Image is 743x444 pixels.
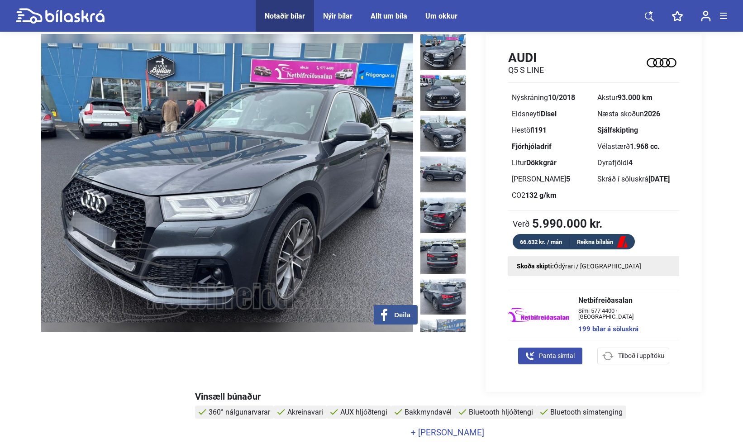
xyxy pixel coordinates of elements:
[525,191,557,200] b: 132 g/km
[578,297,670,304] span: Netbifreiðasalan
[550,408,623,416] span: Bluetooth símatenging
[374,305,418,325] button: Deila
[541,110,557,118] b: Dísel
[371,12,407,20] a: Allt um bíla
[512,110,590,118] div: Eldsneyti
[287,408,323,416] span: Akreinavari
[420,156,466,192] img: 1754488888_6915861366097972758_26788861289823762.jpg
[420,197,466,233] img: 1754488890_5572399940687090330_26788863492869707.jpg
[701,10,711,22] img: user-login.svg
[644,50,679,76] img: logo Audi Q5 S LINE
[517,263,554,270] strong: Skoða skipti:
[512,192,590,199] div: CO2
[566,175,570,183] b: 5
[578,326,670,333] a: 199 bílar á söluskrá
[512,127,590,134] div: Hestöfl
[420,34,466,70] img: 1754488881_5991062658650405356_26788853832233999.jpg
[195,392,702,401] div: Vinsæll búnaður
[548,93,575,102] b: 10/2018
[578,308,670,320] span: Sími 577 4400 · [GEOGRAPHIC_DATA]
[425,12,457,20] a: Um okkur
[209,408,270,416] span: 360° nálgunarvarar
[630,142,660,151] b: 1.968 cc.
[394,311,410,319] span: Deila
[597,110,676,118] div: Næsta skoðun
[512,94,590,101] div: Nýskráning
[512,159,590,167] div: Litur
[648,175,670,183] b: [DATE]
[554,263,641,270] span: Ódýrari / [GEOGRAPHIC_DATA]
[469,408,533,416] span: Bluetooth hljóðtengi
[512,176,590,183] div: [PERSON_NAME]
[420,75,466,111] img: 1754488883_5002414453921969155_26788856395017136.jpg
[420,238,466,274] img: 1754488891_6152014147693262219_26788864541607385.jpg
[597,143,676,150] div: Vélastærð
[644,110,660,118] b: 2026
[526,158,557,167] b: Dökkgrár
[508,65,544,75] h2: Q5 S LINE
[597,126,638,134] b: Sjálfskipting
[513,237,570,247] div: 66.632 kr. / mán
[513,219,530,228] span: Verð
[532,218,603,229] b: 5.990.000 kr.
[534,126,547,134] b: 191
[405,408,452,416] span: Bakkmyndavél
[570,237,635,248] a: Reikna bílalán
[420,115,466,152] img: 1754488886_1171690575309127545_26788858832540492.jpg
[420,319,466,355] img: 1754488894_5925155561202649861_26788867345109900.jpg
[340,408,387,416] span: AUX hljóðtengi
[512,142,552,151] b: Fjórhjóladrif
[539,351,575,361] span: Panta símtal
[508,50,544,65] h1: Audi
[618,93,653,102] b: 93.000 km
[618,351,664,361] span: Tilboð í uppítöku
[597,176,676,183] div: Skráð í söluskrá
[265,12,305,20] a: Notaðir bílar
[597,94,676,101] div: Akstur
[597,159,676,167] div: Dyrafjöldi
[629,158,633,167] b: 4
[420,278,466,315] img: 1754488893_2573869272467463093_26788865556979832.jpg
[323,12,352,20] a: Nýir bílar
[195,428,700,437] a: + [PERSON_NAME]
